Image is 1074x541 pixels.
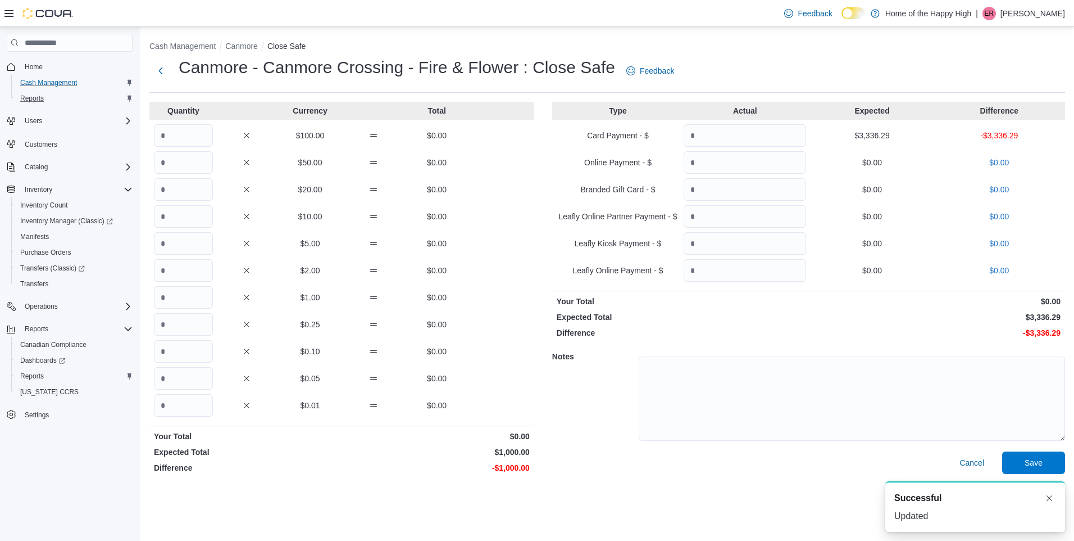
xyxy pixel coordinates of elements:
p: $0.00 [407,319,466,330]
input: Quantity [154,151,213,174]
p: Your Total [557,296,807,307]
p: $0.05 [281,373,340,384]
button: Customers [2,136,137,152]
p: -$3,336.29 [811,327,1061,339]
p: $0.00 [811,211,933,222]
p: Leafly Online Payment - $ [557,265,679,276]
a: Transfers [16,277,53,291]
input: Quantity [154,232,213,255]
button: Transfers [11,276,137,292]
span: Manifests [20,232,49,241]
button: Settings [2,407,137,423]
p: $0.00 [407,157,466,168]
h5: Notes [552,345,636,368]
a: Transfers (Classic) [11,260,137,276]
button: Reports [11,368,137,384]
p: $0.00 [938,211,1061,222]
p: Home of the Happy High [885,7,971,20]
p: $0.00 [407,292,466,303]
p: [PERSON_NAME] [1000,7,1065,20]
p: $0.00 [811,296,1061,307]
p: Expected Total [557,312,807,323]
input: Quantity [154,340,213,363]
span: Customers [20,137,133,151]
p: $0.00 [811,157,933,168]
button: Users [2,113,137,129]
span: Transfers (Classic) [20,264,85,273]
p: $0.00 [811,265,933,276]
a: Settings [20,408,53,422]
p: $50.00 [281,157,340,168]
button: Purchase Orders [11,245,137,260]
button: Inventory Count [11,197,137,213]
p: $0.00 [938,238,1061,249]
p: $0.00 [407,184,466,195]
p: $5.00 [281,238,340,249]
span: Operations [25,302,58,311]
input: Quantity [154,286,213,309]
a: Home [20,60,47,74]
p: Leafly Kiosk Payment - $ [557,238,679,249]
button: [US_STATE] CCRS [11,384,137,400]
p: $20.00 [281,184,340,195]
span: Catalog [25,163,48,172]
span: Successful [894,492,941,505]
p: $0.00 [344,431,529,442]
p: $0.00 [811,238,933,249]
span: Reports [20,94,44,103]
a: Customers [20,138,62,151]
button: Catalog [20,160,52,174]
p: -$3,336.29 [938,130,1061,141]
input: Quantity [154,313,213,336]
span: Settings [20,408,133,422]
p: Leafly Online Partner Payment - $ [557,211,679,222]
button: Next [149,60,172,82]
p: -$1,000.00 [344,462,529,474]
p: $0.00 [407,211,466,222]
p: $0.10 [281,346,340,357]
input: Dark Mode [841,7,865,19]
span: Reports [25,324,48,333]
p: $0.00 [407,265,466,276]
span: Dashboards [16,354,133,367]
span: Inventory [25,185,52,194]
a: Reports [16,369,48,383]
a: Dashboards [11,353,137,368]
p: Actual [684,105,806,116]
span: Home [20,60,133,74]
p: $0.00 [811,184,933,195]
p: Card Payment - $ [557,130,679,141]
p: Difference [557,327,807,339]
span: Customers [25,140,57,149]
p: Type [557,105,679,116]
p: $100.00 [281,130,340,141]
div: Edward Renzi [982,7,996,20]
span: Washington CCRS [16,385,133,399]
span: Catalog [20,160,133,174]
span: ER [985,7,994,20]
p: $0.00 [407,400,466,411]
span: Users [20,114,133,128]
a: Inventory Manager (Classic) [16,214,117,228]
button: Catalog [2,159,137,175]
span: Dashboards [20,356,65,365]
p: $10.00 [281,211,340,222]
a: Feedback [622,60,679,82]
a: Purchase Orders [16,246,76,259]
p: Expected Total [154,447,339,458]
button: Operations [20,300,62,313]
p: | [976,7,978,20]
a: Dashboards [16,354,70,367]
p: $1.00 [281,292,340,303]
nav: Complex example [7,54,133,452]
button: Home [2,58,137,75]
input: Quantity [154,367,213,390]
span: Inventory Count [20,201,68,210]
p: $1,000.00 [344,447,529,458]
input: Quantity [684,232,806,255]
span: Reports [20,372,44,381]
p: Expected [811,105,933,116]
span: Inventory Manager (Classic) [20,217,113,226]
button: Manifests [11,229,137,245]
